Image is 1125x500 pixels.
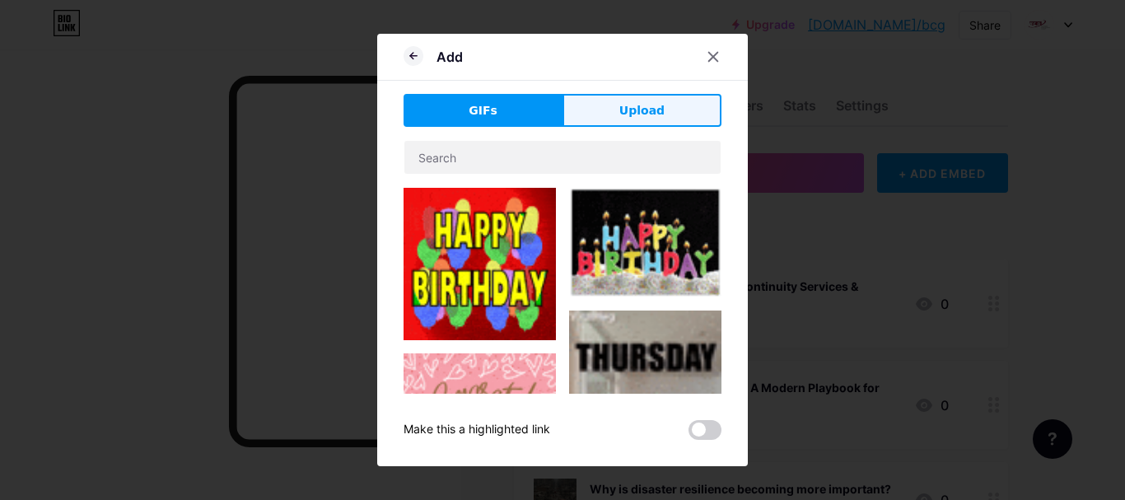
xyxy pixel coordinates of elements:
button: GIFs [404,94,562,127]
div: Add [436,47,463,67]
input: Search [404,141,721,174]
img: Gihpy [569,188,721,297]
span: GIFs [469,102,497,119]
button: Upload [562,94,721,127]
div: Make this a highlighted link [404,420,550,440]
span: Upload [619,102,665,119]
img: Gihpy [404,188,556,340]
